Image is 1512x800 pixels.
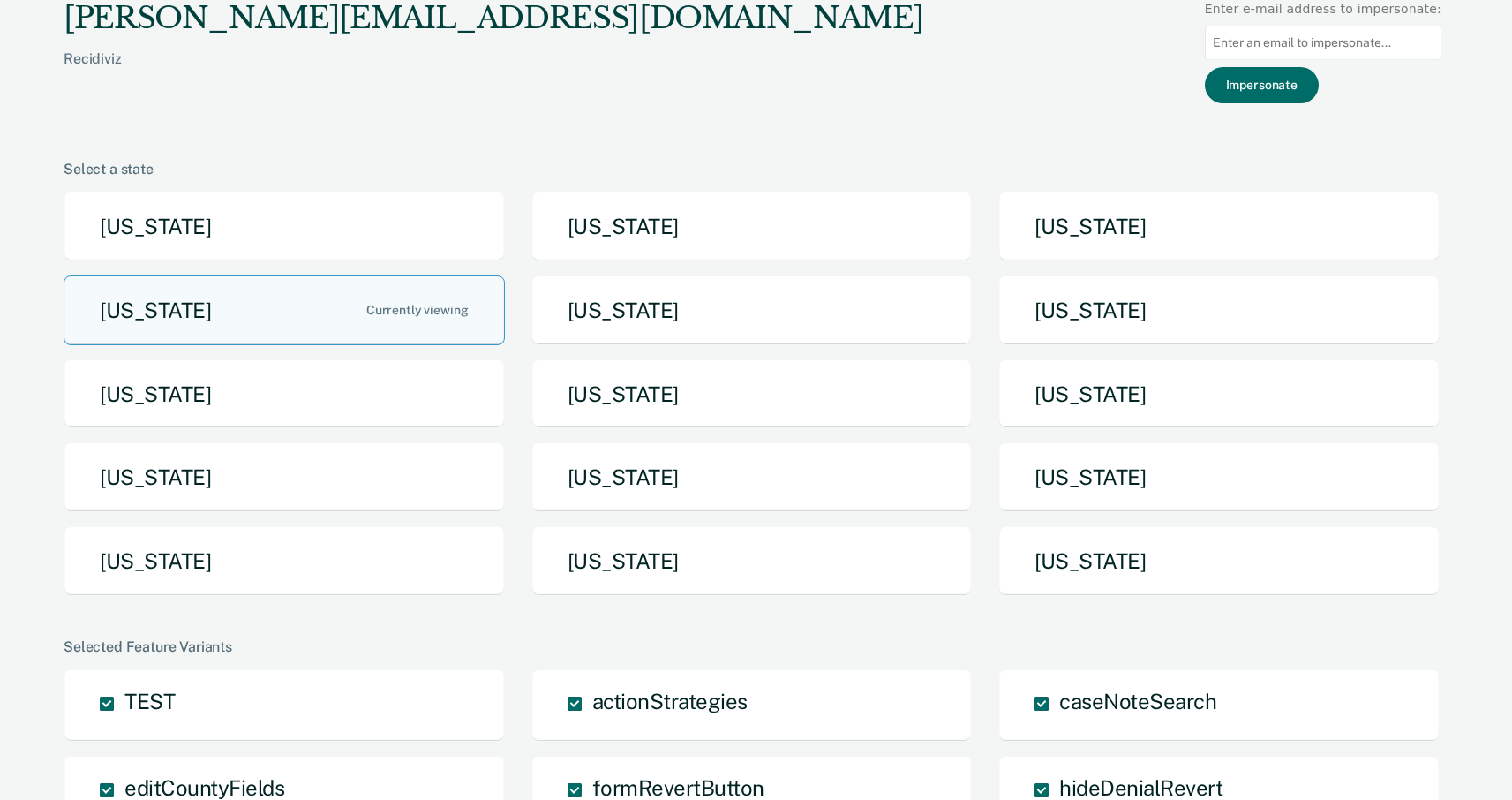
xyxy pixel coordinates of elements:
span: TEST [124,689,175,713]
input: Enter an email to impersonate... [1205,26,1441,60]
button: [US_STATE] [998,359,1440,429]
button: [US_STATE] [531,359,973,429]
button: [US_STATE] [531,192,973,261]
button: [US_STATE] [998,192,1440,261]
span: actionStrategies [592,689,748,713]
button: [US_STATE] [64,442,505,512]
button: [US_STATE] [998,526,1440,596]
div: Selected Feature Variants [64,638,1441,655]
button: [US_STATE] [998,275,1440,345]
button: Impersonate [1205,67,1319,103]
button: [US_STATE] [531,442,973,512]
button: [US_STATE] [531,275,973,345]
button: [US_STATE] [998,442,1440,512]
span: caseNoteSearch [1059,689,1216,713]
span: editCountyFields [124,775,284,800]
div: Select a state [64,161,1441,177]
button: [US_STATE] [64,526,505,596]
div: Recidiviz [64,50,923,95]
button: [US_STATE] [64,275,505,345]
span: hideDenialRevert [1059,775,1222,800]
button: [US_STATE] [64,359,505,429]
span: formRevertButton [592,775,764,800]
button: [US_STATE] [531,526,973,596]
button: [US_STATE] [64,192,505,261]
